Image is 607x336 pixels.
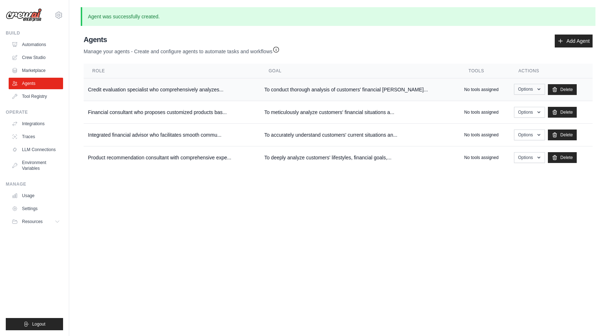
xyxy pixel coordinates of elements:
[460,64,510,78] th: Tools
[9,39,63,50] a: Automations
[84,101,260,124] td: Financial consultant who proposes customized products bas...
[6,109,63,115] div: Operate
[548,130,577,140] a: Delete
[464,109,499,115] p: No tools assigned
[6,318,63,330] button: Logout
[6,30,63,36] div: Build
[22,219,43,224] span: Resources
[9,203,63,214] a: Settings
[84,146,260,169] td: Product recommendation consultant with comprehensive expe...
[464,87,499,92] p: No tools assigned
[555,35,593,47] a: Add Agent
[84,35,280,45] h2: Agents
[464,155,499,160] p: No tools assigned
[260,64,460,78] th: Goal
[548,152,577,163] a: Delete
[84,124,260,146] td: Integrated financial advisor who facilitates smooth commu...
[548,84,577,95] a: Delete
[32,321,45,327] span: Logout
[81,7,595,26] p: Agent was successfully created.
[9,91,63,102] a: Tool Registry
[260,124,460,146] td: To accurately understand customers' current situations an...
[514,107,545,118] button: Options
[84,45,280,55] p: Manage your agents - Create and configure agents to automate tasks and workflows
[510,64,593,78] th: Actions
[9,65,63,76] a: Marketplace
[464,132,499,138] p: No tools assigned
[9,216,63,227] button: Resources
[84,78,260,101] td: Credit evaluation specialist who comprehensively analyzes...
[260,101,460,124] td: To meticulously analyze customers' financial situations a...
[6,181,63,187] div: Manage
[9,52,63,63] a: Crew Studio
[84,64,260,78] th: Role
[514,152,545,163] button: Options
[9,118,63,130] a: Integrations
[514,84,545,95] button: Options
[9,144,63,155] a: LLM Connections
[9,190,63,201] a: Usage
[6,8,42,22] img: Logo
[548,107,577,118] a: Delete
[514,130,545,140] button: Options
[260,78,460,101] td: To conduct thorough analysis of customers' financial [PERSON_NAME]...
[9,157,63,174] a: Environment Variables
[9,131,63,142] a: Traces
[260,146,460,169] td: To deeply analyze customers' lifestyles, financial goals,...
[9,78,63,89] a: Agents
